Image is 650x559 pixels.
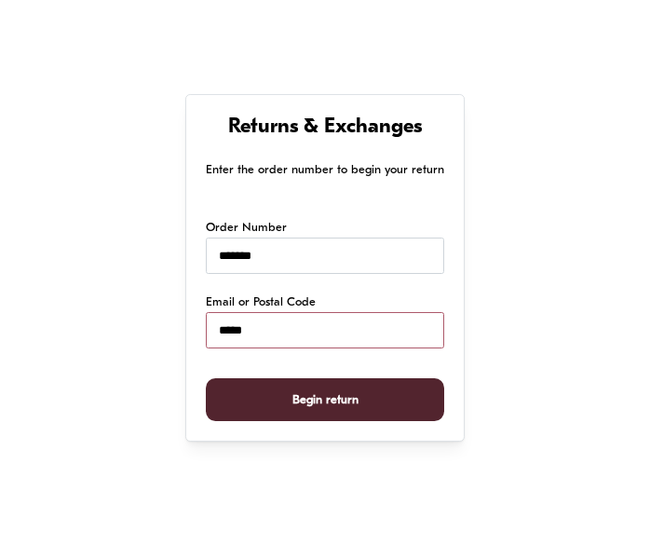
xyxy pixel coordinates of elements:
label: Email or Postal Code [206,293,316,312]
span: Begin return [292,379,359,421]
h1: Returns & Exchanges [206,115,444,142]
label: Order Number [206,219,287,238]
button: Begin return [206,378,444,422]
p: Enter the order number to begin your return [206,160,444,180]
